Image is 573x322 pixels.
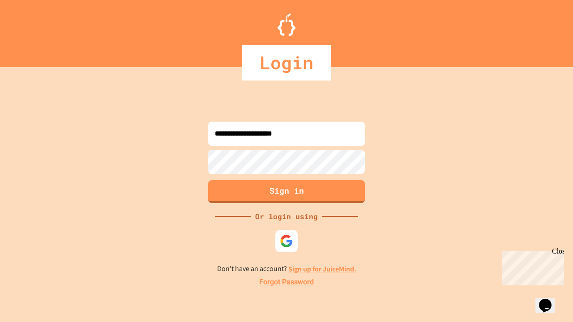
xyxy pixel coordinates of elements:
iframe: chat widget [499,247,564,285]
a: Sign up for JuiceMind. [288,264,356,274]
div: Or login using [251,211,322,222]
img: Logo.svg [278,13,295,36]
button: Sign in [208,180,365,203]
p: Don't have an account? [217,263,356,275]
a: Forgot Password [259,277,314,288]
iframe: chat widget [535,286,564,313]
div: Chat with us now!Close [4,4,62,57]
img: google-icon.svg [280,234,293,248]
div: Login [242,45,331,80]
